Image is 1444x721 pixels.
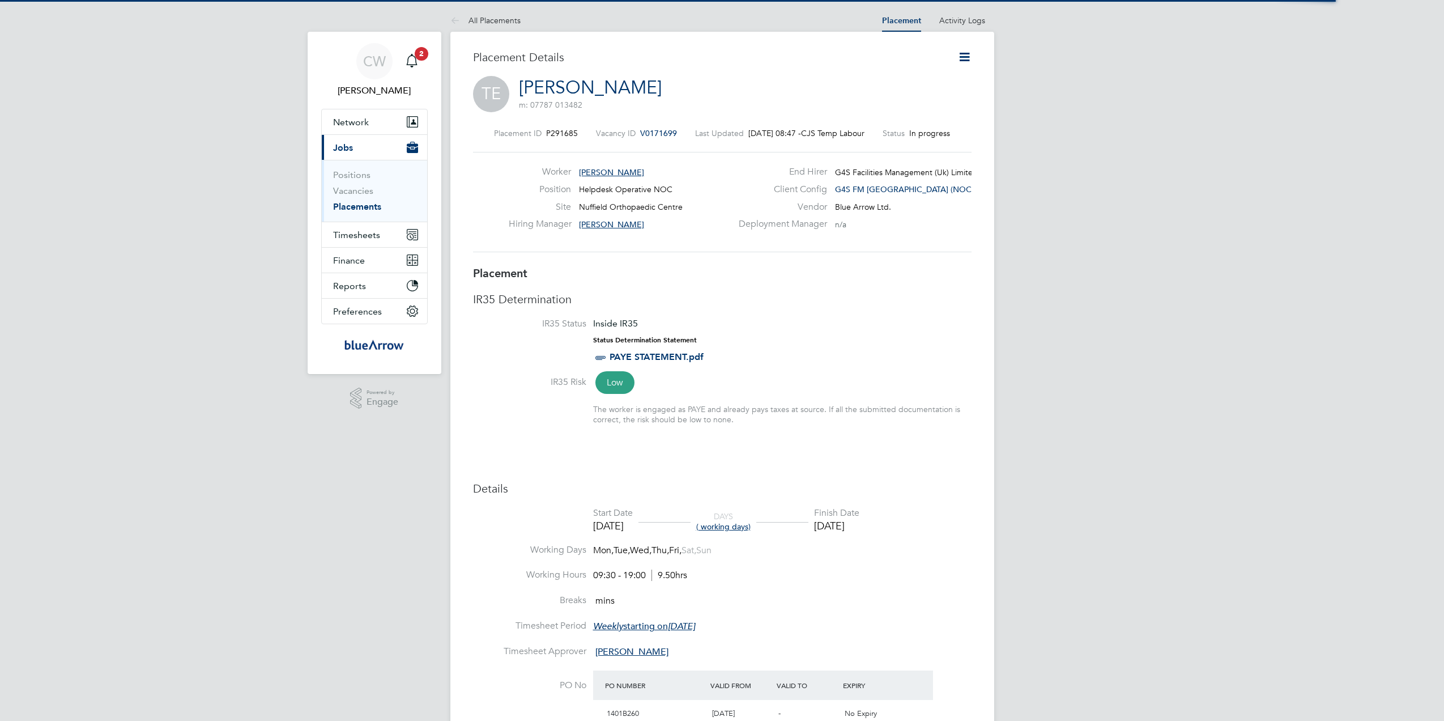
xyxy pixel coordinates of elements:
span: Reports [333,281,366,291]
span: Helpdesk Operative NOC [579,184,672,194]
label: Timesheet Period [473,620,586,632]
label: End Hirer [732,166,827,178]
label: Site [509,201,571,213]
span: [PERSON_NAME] [595,646,668,658]
label: Vendor [732,201,827,213]
span: P291685 [546,128,578,138]
label: Deployment Manager [732,218,827,230]
span: [DATE] 08:47 - [748,128,801,138]
label: Timesheet Approver [473,646,586,658]
div: DAYS [691,511,756,532]
a: Positions [333,169,370,180]
label: Last Updated [695,128,744,138]
span: Blue Arrow Ltd. [835,202,891,212]
nav: Main navigation [308,32,441,374]
button: Network [322,109,427,134]
span: Nuffield Orthopaedic Centre [579,202,683,212]
span: Low [595,371,634,394]
button: Reports [322,273,427,298]
span: No Expiry [845,709,877,718]
span: Wed, [630,545,651,556]
span: Tue, [614,545,630,556]
span: 2 [415,47,428,61]
span: CW [363,54,386,69]
a: Vacancies [333,185,373,196]
label: Hiring Manager [509,218,571,230]
a: Activity Logs [939,15,985,26]
span: G4S Facilities Management (Uk) Limited [835,167,978,177]
span: [DATE] [712,709,735,718]
label: Client Config [732,184,827,196]
a: Powered byEngage [350,388,398,409]
label: IR35 Risk [473,376,586,388]
span: Preferences [333,306,382,317]
div: Expiry [840,675,906,695]
em: [DATE] [668,621,695,632]
div: Valid From [708,675,774,695]
button: Finance [322,248,427,273]
span: [PERSON_NAME] [579,219,644,230]
a: All Placements [450,15,521,26]
button: Timesheets [322,222,427,247]
label: PO No [473,680,586,692]
div: Finish Date [814,507,859,519]
span: 9.50hrs [651,570,687,581]
label: Status [883,128,905,138]
label: Worker [509,166,571,178]
span: Thu, [651,545,669,556]
strong: Status Determination Statement [593,336,697,344]
span: m: 07787 013482 [519,100,582,110]
a: 2 [401,43,423,79]
span: Network [333,117,369,128]
a: Placements [333,201,381,212]
span: 1401B260 [607,709,639,718]
span: Engage [367,397,398,407]
a: Placement [882,16,921,26]
label: IR35 Status [473,318,586,330]
div: [DATE] [593,519,633,532]
h3: Placement Details [473,50,940,65]
span: starting on [593,621,695,632]
span: CJS Temp Labour [801,128,864,138]
a: PAYE STATEMENT.pdf [610,351,704,362]
span: Sun [696,545,712,556]
span: Powered by [367,388,398,397]
span: - [778,709,781,718]
label: Working Days [473,544,586,556]
div: PO Number [602,675,708,695]
a: CW[PERSON_NAME] [321,43,428,97]
label: Breaks [473,595,586,607]
img: bluearrow-logo-retina.png [344,336,403,354]
label: Position [509,184,571,196]
a: [PERSON_NAME] [519,77,662,99]
button: Preferences [322,299,427,324]
label: Vacancy ID [596,128,636,138]
span: Inside IR35 [593,318,638,329]
b: Placement [473,266,527,280]
div: Start Date [593,507,633,519]
span: mins [595,595,615,607]
span: Finance [333,255,365,266]
h3: Details [473,481,972,496]
div: Jobs [322,160,427,222]
span: n/a [835,219,846,230]
span: ( working days) [696,521,751,532]
span: V0171699 [640,128,677,138]
div: 09:30 - 19:00 [593,570,687,582]
span: [PERSON_NAME] [579,167,644,177]
em: Weekly [593,621,623,632]
div: [DATE] [814,519,859,532]
div: The worker is engaged as PAYE and already pays taxes at source. If all the submitted documentatio... [593,404,972,425]
span: Mon, [593,545,614,556]
span: In progress [909,128,950,138]
span: Sat, [681,545,696,556]
span: Jobs [333,142,353,153]
h3: IR35 Determination [473,292,972,307]
span: Timesheets [333,230,380,240]
span: Caroline Waithera [321,84,428,97]
span: Fri, [669,545,681,556]
span: TE [473,76,509,112]
div: Valid To [774,675,840,695]
button: Jobs [322,135,427,160]
a: Go to home page [321,336,428,354]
